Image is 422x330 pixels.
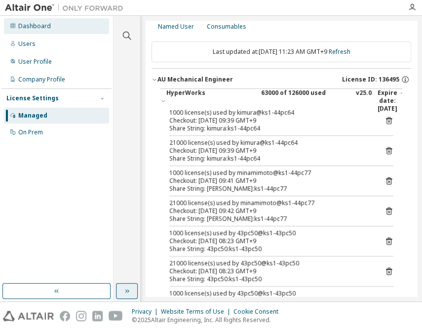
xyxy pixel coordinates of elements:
div: 21000 license(s) used by kimura@ks1-44pc64 [169,139,370,147]
img: instagram.svg [76,311,86,321]
div: Checkout: [DATE] 08:23 GMT+9 [169,237,370,245]
div: Checkout: [DATE] 09:42 GMT+9 [169,207,370,215]
div: On Prem [18,128,43,136]
img: Altair One [5,3,128,13]
div: Share String: [PERSON_NAME]:ks1-44pc77 [169,185,370,193]
div: Expire date: [DATE] [378,89,402,113]
div: Cookie Consent [233,308,284,316]
img: facebook.svg [60,311,70,321]
div: 1000 license(s) used by minamimoto@ks1-44pc77 [169,169,370,177]
a: Refresh [329,47,350,56]
div: 63000 of 126000 used [261,89,350,113]
div: Managed [18,112,47,120]
div: Share String: 43pc50:ks1-43pc50 [169,245,370,253]
div: Checkout: [DATE] 09:39 GMT+9 [169,117,370,124]
div: 1000 license(s) used by 43pc50@ks1-43pc50 [169,229,370,237]
div: Share String: kimura:ks1-44pc64 [169,124,370,132]
div: Dashboard [18,22,51,30]
div: Checkout: [DATE] 08:23 GMT+9 [169,267,370,275]
div: Company Profile [18,76,65,83]
div: Users [18,40,36,48]
div: 21000 license(s) used by minamimoto@ks1-44pc77 [169,199,370,207]
img: altair_logo.svg [3,311,54,321]
div: HyperWorks [166,89,255,113]
div: License Settings [6,94,59,102]
div: 1000 license(s) used by 43pc50@ks1-43pc50 [169,289,370,297]
span: License ID: 136495 [342,76,399,83]
div: Named User [158,23,194,31]
div: Website Terms of Use [161,308,233,316]
div: Share String: kimura:ks1-44pc64 [169,155,370,163]
button: AU Mechanical EngineerLicense ID: 136495 [152,69,411,90]
div: 21000 license(s) used by 43pc50@ks1-43pc50 [169,259,370,267]
div: Share String: 43pc50:ks1-43pc50 [169,275,370,283]
div: Consumables [207,23,246,31]
div: Checkout: [DATE] 09:41 GMT+9 [169,177,370,185]
div: 1000 license(s) used by kimura@ks1-44pc64 [169,109,370,117]
div: User Profile [18,58,52,66]
div: Checkout: [DATE] 09:39 GMT+9 [169,147,370,155]
div: Share String: [PERSON_NAME]:ks1-44pc77 [169,215,370,223]
div: Last updated at: [DATE] 11:23 AM GMT+9 [152,41,411,62]
p: © 2025 Altair Engineering, Inc. All Rights Reserved. [132,316,284,324]
div: AU Mechanical Engineer [157,76,233,83]
div: Privacy [132,308,161,316]
button: HyperWorks63000 of 126000 usedv25.0Expire date:[DATE] [160,89,402,113]
img: youtube.svg [109,311,123,321]
img: linkedin.svg [92,311,103,321]
div: v25.0 [356,89,372,113]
